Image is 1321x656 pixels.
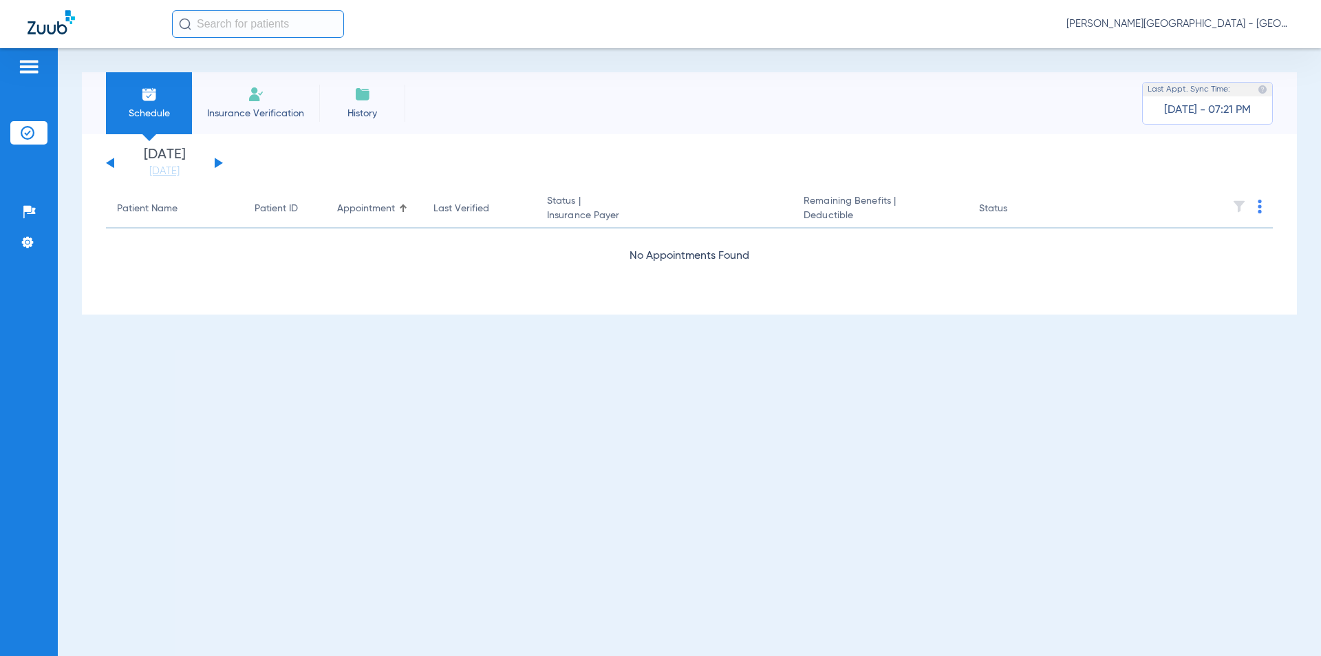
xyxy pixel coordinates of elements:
span: Schedule [116,107,182,120]
img: last sync help info [1258,85,1267,94]
th: Status | [536,190,793,229]
span: Last Appt. Sync Time: [1148,83,1230,96]
img: Manual Insurance Verification [248,86,264,103]
a: [DATE] [123,165,206,178]
div: Patient ID [255,202,315,216]
div: Appointment [337,202,411,216]
div: Patient ID [255,202,298,216]
div: No Appointments Found [106,248,1273,265]
img: Search Icon [179,18,191,30]
img: Schedule [141,86,158,103]
img: hamburger-icon [18,59,40,75]
th: Status [968,190,1061,229]
span: History [330,107,395,120]
div: Appointment [337,202,395,216]
input: Search for patients [172,10,344,38]
div: Last Verified [433,202,489,216]
span: [PERSON_NAME][GEOGRAPHIC_DATA] - [GEOGRAPHIC_DATA] [1066,17,1293,31]
span: [DATE] - 07:21 PM [1164,103,1251,117]
span: Deductible [804,209,956,223]
img: History [354,86,371,103]
img: Zuub Logo [28,10,75,34]
div: Patient Name [117,202,233,216]
div: Patient Name [117,202,178,216]
li: [DATE] [123,148,206,178]
img: filter.svg [1232,200,1246,213]
th: Remaining Benefits | [793,190,967,229]
span: Insurance Verification [202,107,309,120]
div: Last Verified [433,202,525,216]
span: Insurance Payer [547,209,782,223]
img: group-dot-blue.svg [1258,200,1262,213]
